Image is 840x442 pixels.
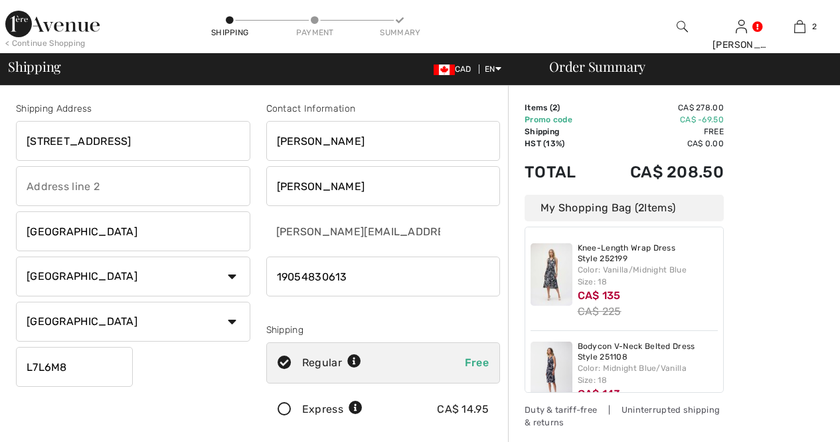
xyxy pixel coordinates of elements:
input: City [16,211,250,251]
img: 1ère Avenue [5,11,100,37]
a: 2 [771,19,829,35]
div: Regular [302,355,361,371]
div: Order Summary [533,60,832,73]
span: CA$ 143 [578,387,621,400]
input: Address line 1 [16,121,250,161]
td: CA$ 278.00 [595,102,724,114]
div: Shipping [210,27,250,39]
div: Express [302,401,363,417]
div: [PERSON_NAME] [713,38,770,52]
td: Shipping [525,126,595,138]
img: Canadian Dollar [434,64,455,75]
img: search the website [677,19,688,35]
span: 2 [552,103,557,112]
img: My Info [736,19,747,35]
div: Shipping [266,323,501,337]
span: 2 [638,201,644,214]
a: Sign In [736,20,747,33]
a: Bodycon V-Neck Belted Dress Style 251108 [578,342,718,362]
span: CAD [434,64,477,74]
span: EN [485,64,501,74]
span: 2 [812,21,817,33]
span: CA$ 135 [578,289,621,302]
td: CA$ 0.00 [595,138,724,150]
div: Color: Midnight Blue/Vanilla Size: 18 [578,362,718,386]
td: Free [595,126,724,138]
td: CA$ -69.50 [595,114,724,126]
input: Last name [266,166,501,206]
div: Shipping Address [16,102,250,116]
div: CA$ 14.95 [437,401,489,417]
img: Knee-Length Wrap Dress Style 252199 [531,243,572,306]
div: < Continue Shopping [5,37,86,49]
s: CA$ 225 [578,305,622,318]
input: Zip/Postal Code [16,347,133,387]
td: Items ( ) [525,102,595,114]
span: Shipping [8,60,61,73]
td: CA$ 208.50 [595,150,724,195]
a: Knee-Length Wrap Dress Style 252199 [578,243,718,264]
td: HST (13%) [525,138,595,150]
img: Bodycon V-Neck Belted Dress Style 251108 [531,342,572,404]
input: Address line 2 [16,166,250,206]
input: Mobile [266,257,501,296]
div: My Shopping Bag ( Items) [525,195,724,221]
input: First name [266,121,501,161]
span: Free [465,356,489,369]
div: Color: Vanilla/Midnight Blue Size: 18 [578,264,718,288]
div: Summary [380,27,420,39]
div: Duty & tariff-free | Uninterrupted shipping & returns [525,403,724,429]
div: Payment [295,27,335,39]
img: My Bag [794,19,805,35]
div: Contact Information [266,102,501,116]
td: Total [525,150,595,195]
input: E-mail [266,211,442,251]
td: Promo code [525,114,595,126]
